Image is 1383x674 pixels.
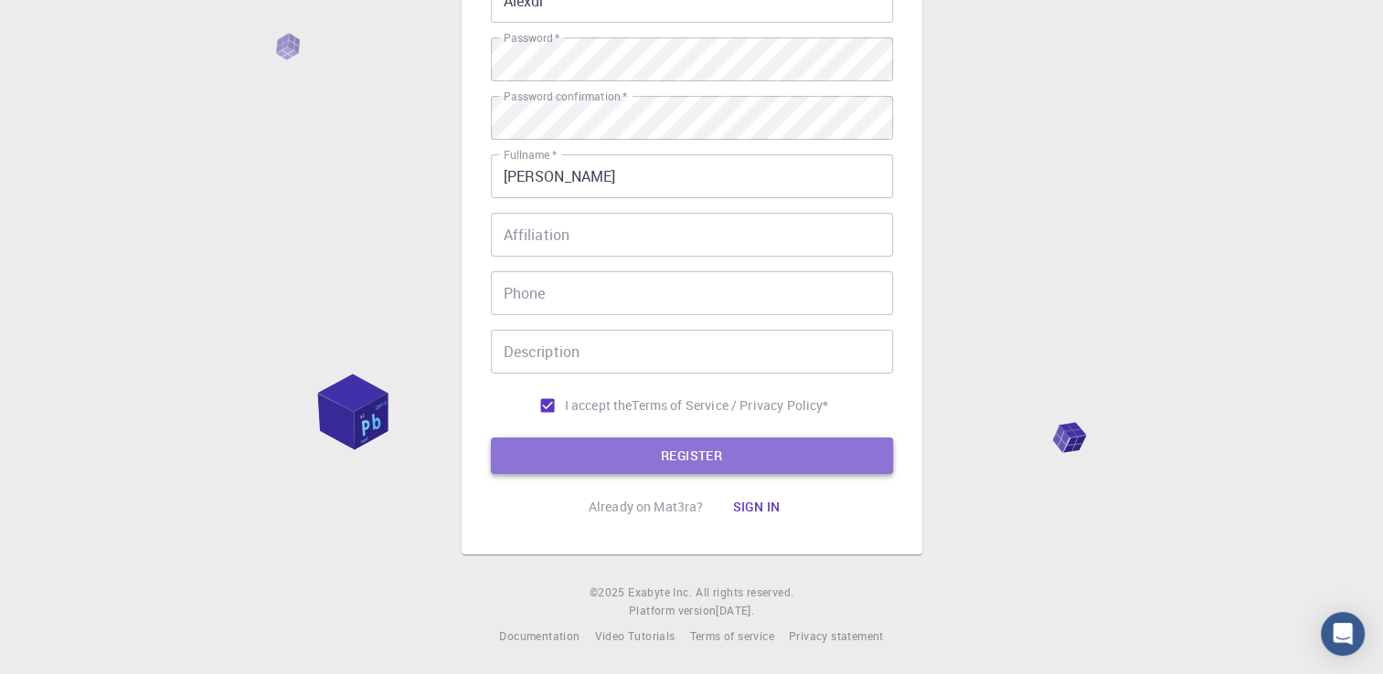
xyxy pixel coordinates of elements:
label: Password [504,30,559,46]
span: Exabyte Inc. [628,584,692,599]
span: Documentation [499,628,580,643]
span: I accept the [565,396,633,415]
label: Fullname [504,147,557,163]
button: REGISTER [491,437,893,474]
p: Already on Mat3ra? [589,498,704,516]
span: Terms of service [689,628,773,643]
span: Privacy statement [789,628,884,643]
span: [DATE] . [716,603,754,617]
button: Sign in [718,489,794,525]
a: Terms of service [689,627,773,646]
a: Privacy statement [789,627,884,646]
a: Terms of Service / Privacy Policy* [632,396,828,415]
a: Exabyte Inc. [628,584,692,602]
span: Platform version [629,602,716,620]
p: Terms of Service / Privacy Policy * [632,396,828,415]
span: © 2025 [590,584,628,602]
label: Password confirmation [504,89,627,104]
a: [DATE]. [716,602,754,620]
a: Video Tutorials [594,627,675,646]
span: Video Tutorials [594,628,675,643]
span: All rights reserved. [696,584,793,602]
div: Open Intercom Messenger [1321,612,1365,656]
a: Documentation [499,627,580,646]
